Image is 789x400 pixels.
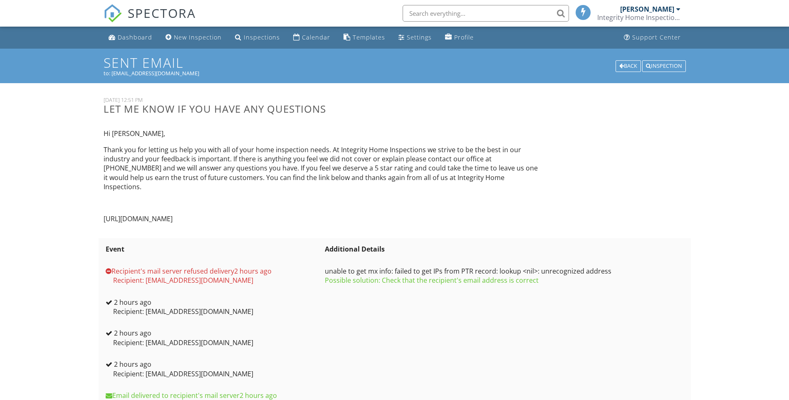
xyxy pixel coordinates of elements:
[104,55,686,70] h1: Sent Email
[616,62,642,69] a: Back
[642,60,686,72] div: Inspection
[104,214,538,223] p: [URL][DOMAIN_NAME]
[244,33,280,41] div: Inspections
[323,238,686,260] th: Additional Details
[128,4,196,22] span: SPECTORA
[104,70,686,77] div: to: [EMAIL_ADDRESS][DOMAIN_NAME]
[118,33,152,41] div: Dashboard
[106,391,321,400] div: Email delivered to recipient's mail server
[114,298,151,307] span: 2025-08-28T16:53:27Z
[106,307,321,316] div: Recipient: [EMAIL_ADDRESS][DOMAIN_NAME]
[323,260,686,291] td: unable to get mx info: failed to get IPs from PTR record: lookup <nil>: unrecognized address
[454,33,474,41] div: Profile
[106,276,321,285] div: Recipient: [EMAIL_ADDRESS][DOMAIN_NAME]
[340,30,388,45] a: Templates
[407,33,432,41] div: Settings
[104,11,196,29] a: SPECTORA
[616,60,641,72] div: Back
[442,30,477,45] a: Company Profile
[403,5,569,22] input: Search everything...
[174,33,222,41] div: New Inspection
[104,145,538,192] p: Thank you for letting us help you with all of your home inspection needs. At Integrity Home Inspe...
[353,33,385,41] div: Templates
[302,33,330,41] div: Calendar
[104,238,323,260] th: Event
[106,267,321,276] div: Recipient's mail server refused delivery
[114,360,151,369] span: 2025-08-28T16:51:25Z
[597,13,680,22] div: Integrity Home Inspections of Florida, LLC
[642,62,686,69] a: Inspection
[395,30,435,45] a: Settings
[240,391,277,400] span: 2025-08-28T16:51:04Z
[105,30,156,45] a: Dashboard
[234,267,272,276] span: 2025-08-28T16:55:43Z
[290,30,334,45] a: Calendar
[106,338,321,347] div: Recipient: [EMAIL_ADDRESS][DOMAIN_NAME]
[620,5,674,13] div: [PERSON_NAME]
[232,30,283,45] a: Inspections
[114,328,151,338] span: 2025-08-28T16:52:08Z
[104,103,538,114] h3: Let me know if you have any questions
[162,30,225,45] a: New Inspection
[632,33,681,41] div: Support Center
[106,369,321,378] div: Recipient: [EMAIL_ADDRESS][DOMAIN_NAME]
[104,129,538,138] p: Hi [PERSON_NAME],
[325,276,684,285] div: Possible solution: Check that the recipient's email address is correct
[104,4,122,22] img: The Best Home Inspection Software - Spectora
[104,96,538,103] div: [DATE] 12:51 PM
[621,30,684,45] a: Support Center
